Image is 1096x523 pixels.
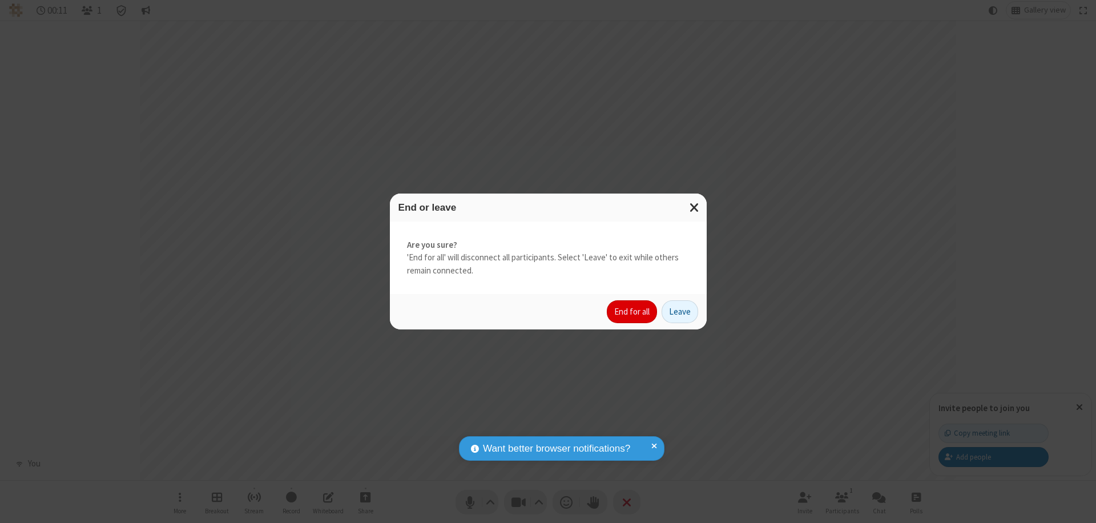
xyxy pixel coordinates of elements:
button: End for all [607,300,657,323]
h3: End or leave [398,202,698,213]
div: 'End for all' will disconnect all participants. Select 'Leave' to exit while others remain connec... [390,222,707,295]
strong: Are you sure? [407,239,690,252]
button: Close modal [683,194,707,222]
span: Want better browser notifications? [483,441,630,456]
button: Leave [662,300,698,323]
